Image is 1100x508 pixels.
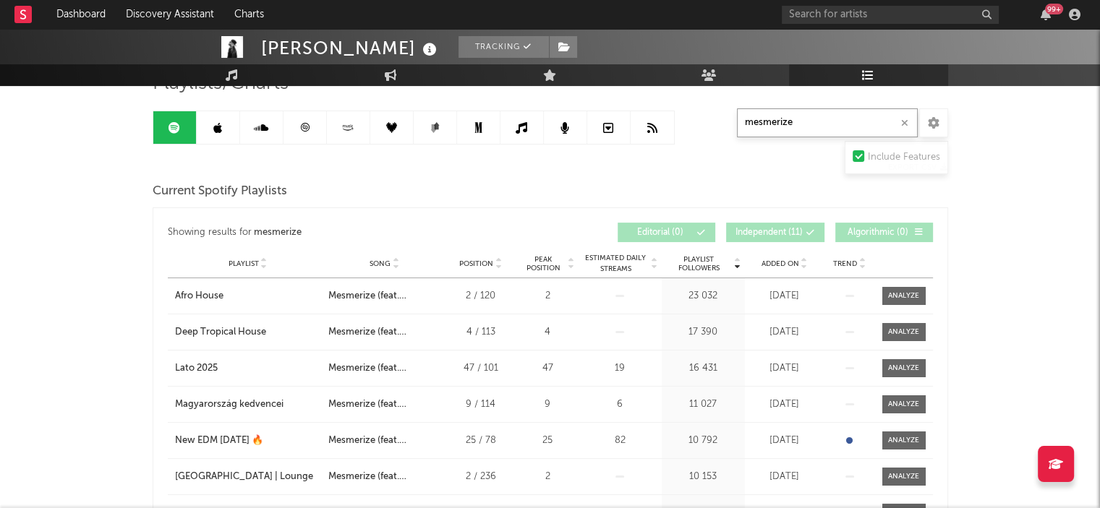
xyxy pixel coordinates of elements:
div: 9 / 114 [448,397,513,412]
div: [DATE] [749,361,821,376]
a: Afro House [175,289,321,303]
button: Algorithmic(0) [835,223,933,242]
div: 2 [521,470,575,484]
div: Mesmerize (feat. [PERSON_NAME]) [328,470,441,484]
span: Position [459,259,493,268]
span: Independent ( 11 ) [736,228,803,237]
span: Added On [762,259,799,268]
div: New EDM [DATE] 🔥 [175,434,263,448]
div: 82 [582,434,658,448]
div: 25 [521,434,575,448]
input: Search Playlists/Charts [737,108,918,137]
span: Playlist [229,259,259,268]
div: [DATE] [749,470,821,484]
div: Magyarország kedvencei [175,397,283,412]
div: 19 [582,361,658,376]
input: Search for artists [782,6,999,24]
div: Afro House [175,289,223,303]
div: Mesmerize (feat. [PERSON_NAME]) [328,289,441,303]
div: [DATE] [749,325,821,340]
div: 2 [521,289,575,303]
span: Editorial ( 0 ) [627,228,694,237]
div: 11 027 [665,397,741,412]
span: Song [370,259,391,268]
div: 6 [582,397,658,412]
div: Mesmerize (feat. [PERSON_NAME]) [328,434,441,448]
a: Deep Tropical House [175,325,321,340]
span: Current Spotify Playlists [153,183,287,200]
div: 47 / 101 [448,361,513,376]
div: Deep Tropical House [175,325,266,340]
div: 99 + [1045,4,1063,14]
div: Mesmerize (feat. [PERSON_NAME]) [328,325,441,340]
div: Include Features [868,149,940,166]
div: 25 / 78 [448,434,513,448]
div: Mesmerize (feat. [PERSON_NAME]) [328,397,441,412]
div: 16 431 [665,361,741,376]
div: Lato 2025 [175,361,218,376]
span: Playlists/Charts [153,75,289,92]
div: 10 792 [665,434,741,448]
button: Tracking [459,36,549,58]
span: Peak Position [521,255,566,272]
button: Editorial(0) [618,223,715,242]
div: 4 [521,325,575,340]
div: 4 / 113 [448,325,513,340]
span: Trend [833,259,857,268]
a: Magyarország kedvencei [175,397,321,412]
a: New EDM [DATE] 🔥 [175,434,321,448]
a: Lato 2025 [175,361,321,376]
div: 2 / 236 [448,470,513,484]
div: 17 390 [665,325,741,340]
div: [DATE] [749,397,821,412]
span: Estimated Daily Streams [582,253,649,275]
div: [GEOGRAPHIC_DATA] | Lounge [175,470,313,484]
div: Showing results for [168,223,550,242]
div: 47 [521,361,575,376]
div: 9 [521,397,575,412]
span: Playlist Followers [665,255,733,272]
div: 10 153 [665,470,741,484]
div: [DATE] [749,434,821,448]
div: mesmerize [254,224,302,241]
div: [PERSON_NAME] [261,36,440,60]
button: Independent(11) [726,223,824,242]
span: Algorithmic ( 0 ) [845,228,911,237]
a: [GEOGRAPHIC_DATA] | Lounge [175,470,321,484]
div: [DATE] [749,289,821,303]
div: 23 032 [665,289,741,303]
button: 99+ [1041,9,1051,20]
div: Mesmerize (feat. [PERSON_NAME]) [328,361,441,376]
div: 2 / 120 [448,289,513,303]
